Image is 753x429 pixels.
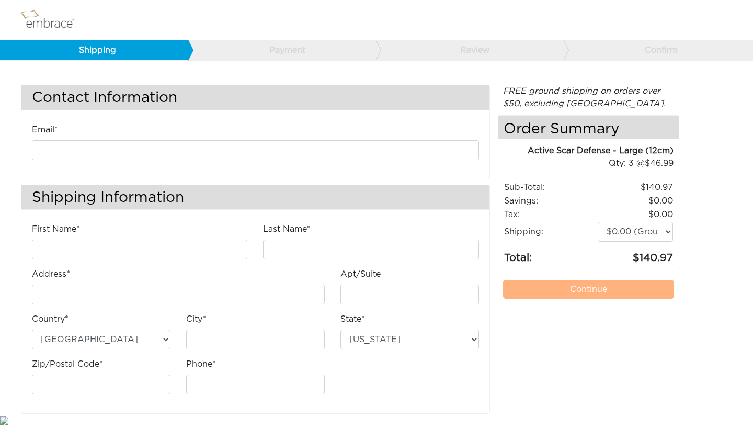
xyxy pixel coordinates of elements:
label: Phone* [186,358,216,370]
td: Sub-Total: [504,180,597,194]
h4: Order Summary [498,116,679,139]
label: Country* [32,313,69,325]
a: Review [375,40,564,60]
td: 0.00 [597,208,674,221]
div: 3 @ [511,157,674,170]
label: Email* [32,123,58,136]
h3: Contact Information [21,85,489,110]
div: FREE ground shipping on orders over $50, excluding [GEOGRAPHIC_DATA]. [498,85,680,110]
label: Address* [32,268,70,280]
label: State* [340,313,365,325]
td: Total: [504,242,597,266]
label: City* [186,313,206,325]
td: 140.97 [597,242,674,266]
span: 46.99 [645,159,674,167]
td: Shipping: [504,221,597,242]
label: Zip/Postal Code* [32,358,103,370]
a: Confirm [563,40,751,60]
a: Continue [503,280,675,299]
img: logo.png [18,7,86,33]
label: Apt/Suite [340,268,381,280]
td: 140.97 [597,180,674,194]
a: Payment [188,40,376,60]
td: 0.00 [597,194,674,208]
label: First Name* [32,223,80,235]
div: Active Scar Defense - Large (12cm) [498,144,674,157]
td: Savings : [504,194,597,208]
h3: Shipping Information [21,185,489,210]
td: Tax: [504,208,597,221]
label: Last Name* [263,223,311,235]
